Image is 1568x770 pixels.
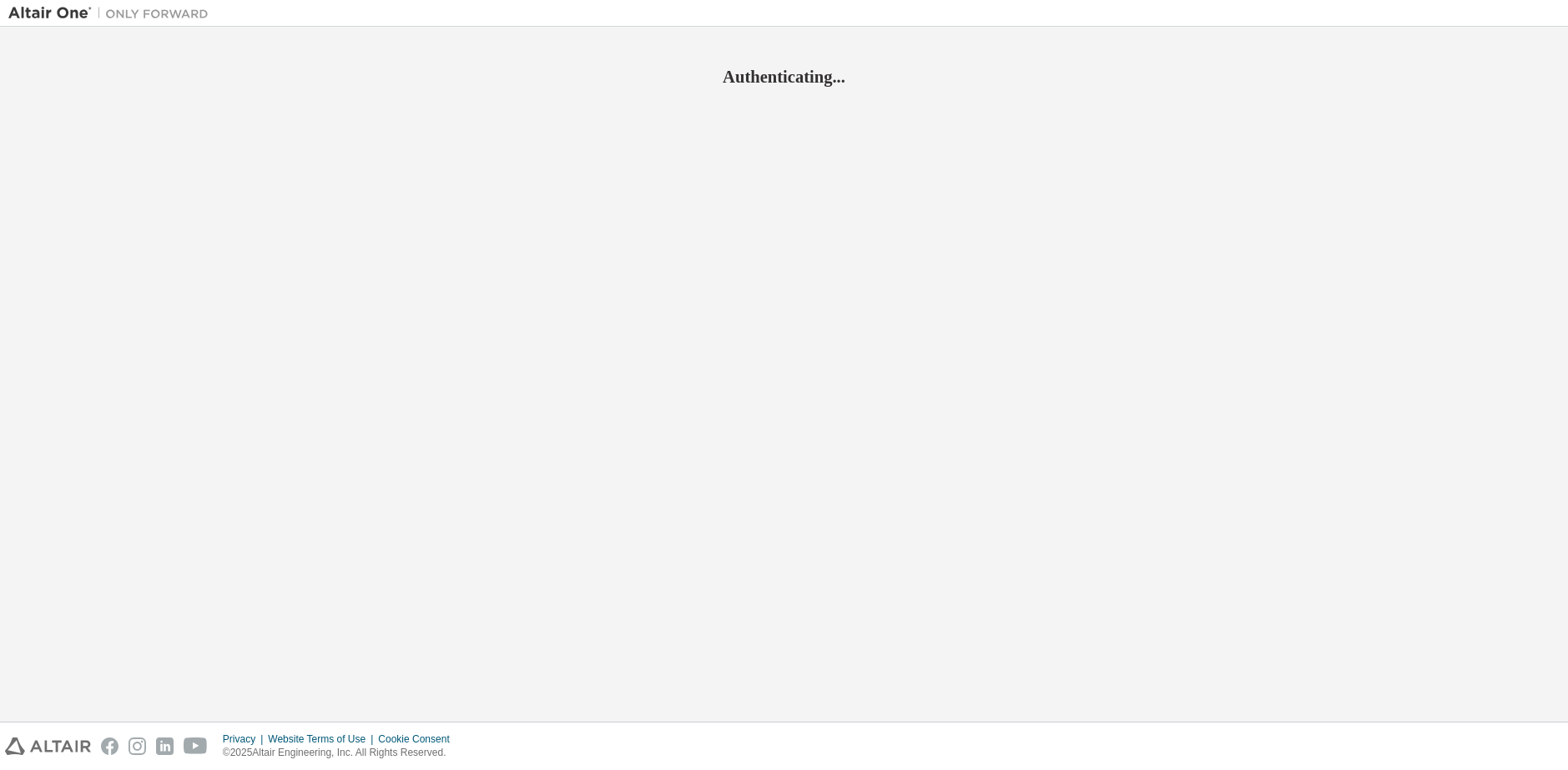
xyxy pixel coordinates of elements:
img: instagram.svg [129,737,146,755]
img: linkedin.svg [156,737,174,755]
img: youtube.svg [184,737,208,755]
img: facebook.svg [101,737,118,755]
div: Privacy [223,732,268,746]
h2: Authenticating... [8,66,1560,88]
div: Cookie Consent [378,732,459,746]
p: © 2025 Altair Engineering, Inc. All Rights Reserved. [223,746,460,760]
img: altair_logo.svg [5,737,91,755]
img: Altair One [8,5,217,22]
div: Website Terms of Use [268,732,378,746]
